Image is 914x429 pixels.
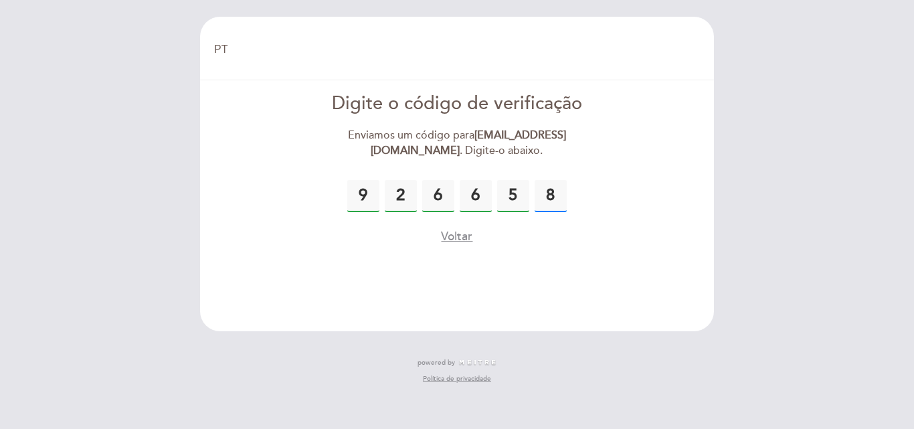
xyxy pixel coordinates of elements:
img: MEITRE [458,359,496,366]
strong: [EMAIL_ADDRESS][DOMAIN_NAME] [371,128,566,157]
input: 0 [385,180,417,212]
div: Digite o código de verificação [304,91,611,117]
a: Política de privacidade [423,374,491,383]
span: powered by [418,358,455,367]
a: powered by [418,358,496,367]
input: 0 [535,180,567,212]
div: Enviamos um código para . Digite-o abaixo. [304,128,611,159]
input: 0 [422,180,454,212]
input: 0 [460,180,492,212]
input: 0 [347,180,379,212]
button: Voltar [441,228,472,245]
input: 0 [497,180,529,212]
